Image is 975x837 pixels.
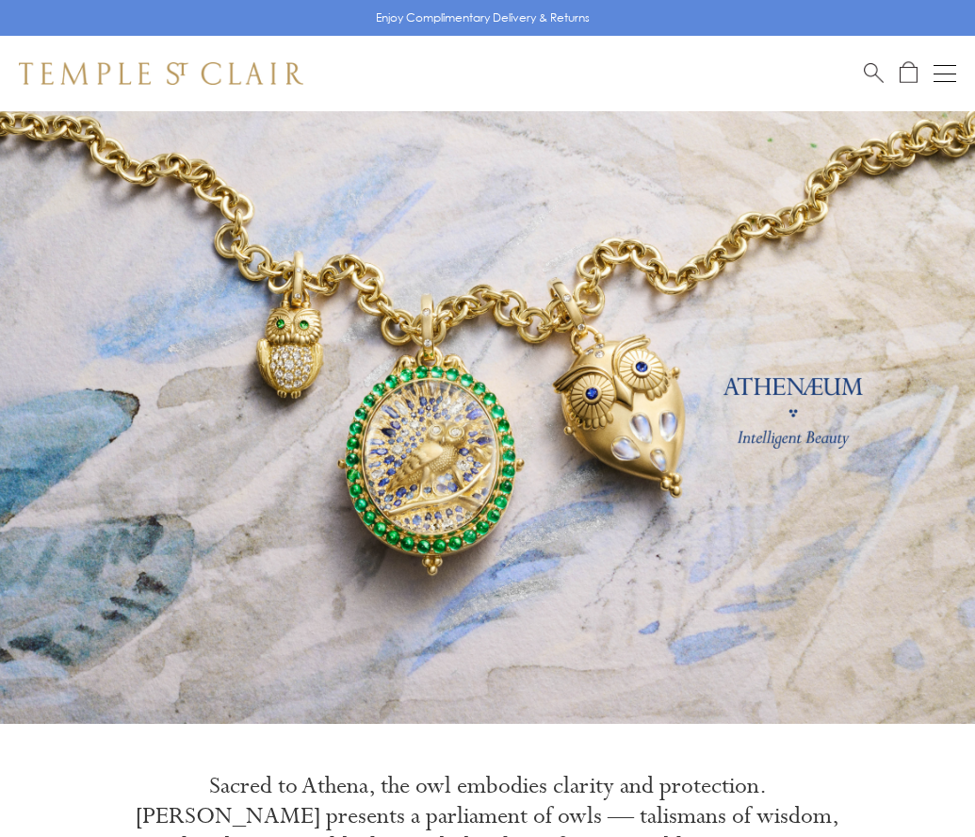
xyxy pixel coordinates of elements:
p: Enjoy Complimentary Delivery & Returns [376,8,590,27]
a: Open Shopping Bag [900,61,918,85]
button: Open navigation [934,62,956,85]
img: Temple St. Clair [19,62,303,85]
a: Search [864,61,884,85]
